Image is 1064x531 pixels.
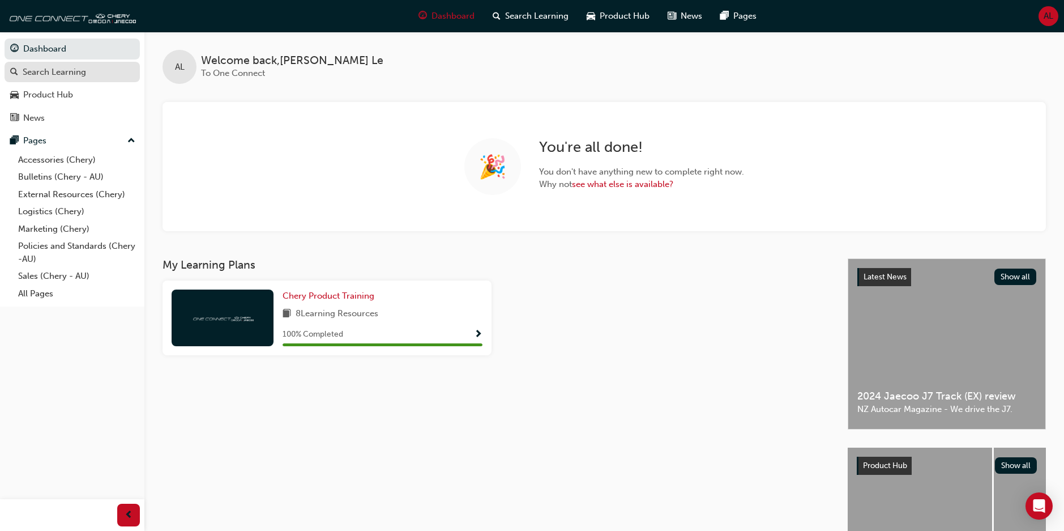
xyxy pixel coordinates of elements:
span: news-icon [10,113,19,124]
button: Pages [5,130,140,151]
a: Marketing (Chery) [14,220,140,238]
span: guage-icon [10,44,19,54]
div: Product Hub [23,88,73,101]
a: see what else is available? [572,179,673,189]
span: Product Hub [600,10,649,23]
a: News [5,108,140,129]
button: DashboardSearch LearningProduct HubNews [5,36,140,130]
span: NZ Autocar Magazine - We drive the J7. [857,403,1036,416]
a: car-iconProduct Hub [578,5,659,28]
span: AL [1044,10,1053,23]
span: 8 Learning Resources [296,307,378,321]
a: External Resources (Chery) [14,186,140,203]
span: Chery Product Training [283,291,374,301]
span: car-icon [587,9,595,23]
a: search-iconSearch Learning [484,5,578,28]
span: Why not [539,178,744,191]
button: Show all [994,269,1037,285]
a: guage-iconDashboard [409,5,484,28]
button: AL [1039,6,1058,26]
span: 2024 Jaecoo J7 Track (EX) review [857,390,1036,403]
span: prev-icon [125,508,133,522]
a: Product HubShow all [857,457,1037,475]
span: car-icon [10,90,19,100]
a: Accessories (Chery) [14,151,140,169]
a: Policies and Standards (Chery -AU) [14,237,140,267]
span: search-icon [10,67,18,78]
div: Search Learning [23,66,86,79]
a: Bulletins (Chery - AU) [14,168,140,186]
span: AL [175,61,185,74]
a: pages-iconPages [711,5,766,28]
div: Open Intercom Messenger [1025,492,1053,520]
a: Search Learning [5,62,140,83]
span: Latest News [864,272,907,282]
button: Show Progress [474,328,482,342]
a: Chery Product Training [283,290,379,303]
span: Welcome back , [PERSON_NAME] Le [201,54,383,67]
h3: My Learning Plans [163,258,830,271]
button: Show all [995,457,1037,474]
a: Sales (Chery - AU) [14,267,140,285]
a: news-iconNews [659,5,711,28]
span: Product Hub [863,461,907,470]
span: book-icon [283,307,291,321]
span: Show Progress [474,330,482,340]
img: oneconnect [191,312,254,323]
span: pages-icon [10,136,19,146]
a: All Pages [14,285,140,303]
span: Search Learning [505,10,569,23]
span: 100 % Completed [283,328,343,341]
span: Dashboard [431,10,475,23]
img: oneconnect [6,5,136,27]
h2: You ' re all done! [539,138,744,156]
span: To One Connect [201,68,265,78]
div: Pages [23,134,46,147]
span: You don ' t have anything new to complete right now. [539,165,744,179]
span: pages-icon [720,9,729,23]
span: guage-icon [418,9,427,23]
span: search-icon [493,9,501,23]
span: Pages [733,10,757,23]
span: News [681,10,702,23]
a: Product Hub [5,84,140,105]
a: Dashboard [5,39,140,60]
span: news-icon [668,9,676,23]
span: up-icon [127,134,135,148]
span: 🎉 [478,160,507,173]
a: Latest NewsShow all [857,268,1036,286]
div: News [23,112,45,125]
a: Latest NewsShow all2024 Jaecoo J7 Track (EX) reviewNZ Autocar Magazine - We drive the J7. [848,258,1046,430]
a: Logistics (Chery) [14,203,140,220]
